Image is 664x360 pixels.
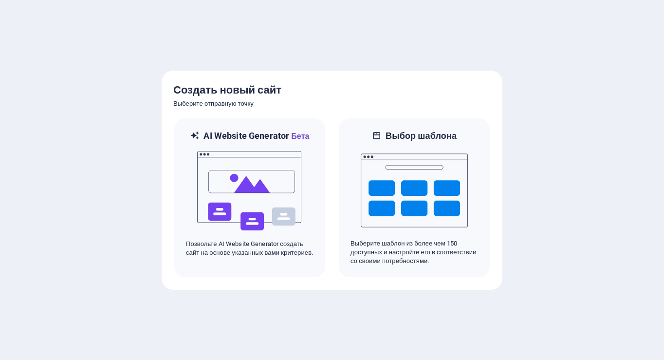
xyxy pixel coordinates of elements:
[173,82,491,98] h5: Создать новый сайт
[203,130,309,142] h6: AI Website Generator
[173,117,326,278] div: AI Website GeneratorБетаaiПозвольте AI Website Generator создать сайт на основе указанных вами кр...
[386,130,457,142] h6: Выбор шаблона
[196,142,303,240] img: ai
[289,132,309,141] span: Бета
[350,239,478,265] p: Выберите шаблон из более чем 150 доступных и настройте его в соответствии со своими потребностями.
[186,240,314,257] p: Позвольте AI Website Generator создать сайт на основе указанных вами критериев.
[338,117,491,278] div: Выбор шаблонаВыберите шаблон из более чем 150 доступных и настройте его в соответствии со своими ...
[173,98,491,110] h6: Выберите отправную точку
